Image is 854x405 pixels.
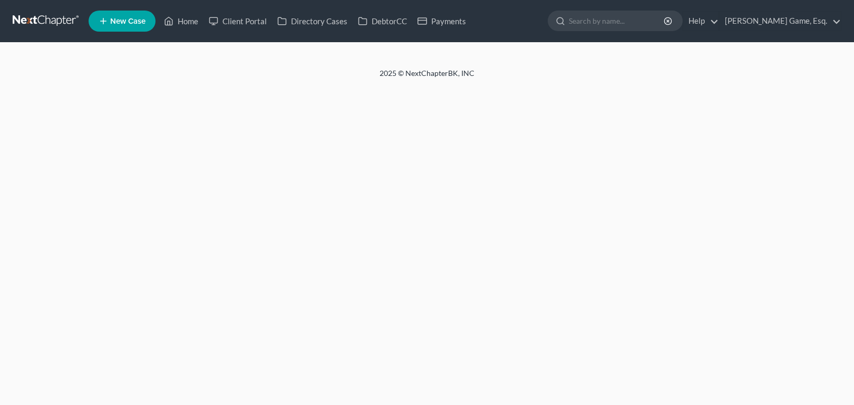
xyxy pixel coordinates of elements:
a: Payments [412,12,471,31]
input: Search by name... [569,11,665,31]
a: Client Portal [203,12,272,31]
span: New Case [110,17,145,25]
a: Home [159,12,203,31]
a: [PERSON_NAME] Game, Esq. [720,12,841,31]
a: Help [683,12,719,31]
div: 2025 © NextChapterBK, INC [127,68,727,87]
a: DebtorCC [353,12,412,31]
a: Directory Cases [272,12,353,31]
